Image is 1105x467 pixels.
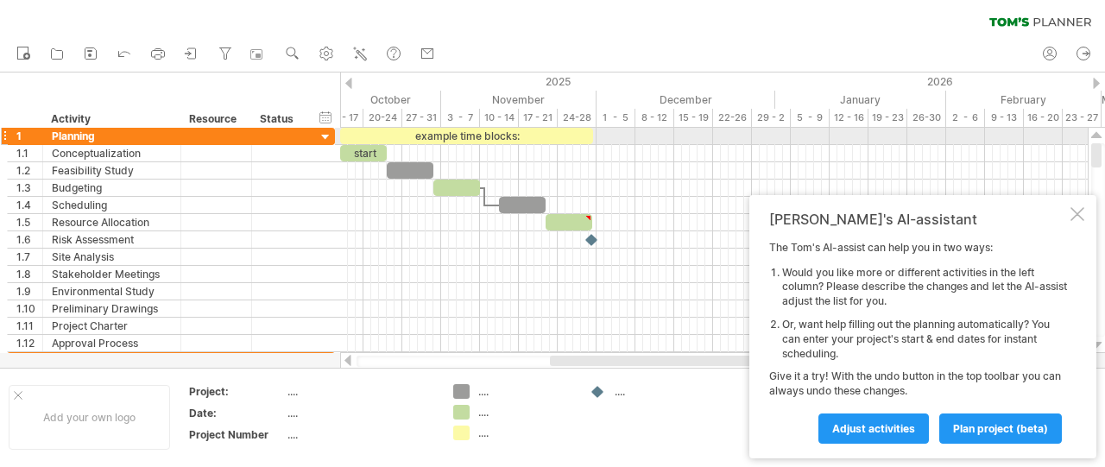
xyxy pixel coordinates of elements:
div: 29 - 2 [752,109,791,127]
div: 1.5 [16,214,42,230]
div: 19 - 23 [868,109,907,127]
div: 1.3 [16,180,42,196]
div: Project: [189,384,284,399]
div: 1.1 [16,145,42,161]
div: .... [478,405,572,420]
div: 27 - 31 [402,109,441,127]
div: 1.12 [16,335,42,351]
div: Approval Process [52,335,172,351]
div: Risk Assessment [52,231,172,248]
div: Date: [189,406,284,420]
div: 13 - 17 [325,109,363,127]
div: 1.10 [16,300,42,317]
div: Stakeholder Meetings [52,266,172,282]
div: .... [287,384,433,399]
span: plan project (beta) [953,422,1048,435]
div: 26-30 [907,109,946,127]
div: January 2026 [775,91,946,109]
div: Scheduling [52,197,172,213]
div: 1 - 5 [597,109,635,127]
div: 10 - 14 [480,109,519,127]
div: February 2026 [946,91,1102,109]
div: 1.9 [16,283,42,300]
a: plan project (beta) [939,413,1062,444]
div: .... [287,406,433,420]
div: start [340,145,387,161]
div: 22-26 [713,109,752,127]
div: Environmental Study [52,283,172,300]
div: .... [478,384,572,399]
a: Adjust activities [818,413,929,444]
div: Project Charter [52,318,172,334]
div: 9 - 13 [985,109,1024,127]
div: 1.7 [16,249,42,265]
div: 12 - 16 [830,109,868,127]
div: 5 - 9 [791,109,830,127]
div: 3 - 7 [441,109,480,127]
div: Planning [52,128,172,144]
div: .... [287,427,433,442]
span: Adjust activities [832,422,915,435]
div: October 2025 [262,91,441,109]
div: 2 - 6 [946,109,985,127]
div: Status [260,110,298,128]
div: Resource Allocation [52,214,172,230]
div: Feasibility Study [52,162,172,179]
div: .... [615,384,709,399]
div: Budgeting [52,180,172,196]
div: 2 [16,352,42,369]
div: 23 - 27 [1063,109,1102,127]
div: November 2025 [441,91,597,109]
div: 20-24 [363,109,402,127]
div: Project Number [189,427,284,442]
div: .... [478,426,572,440]
div: example time blocks: [340,128,593,144]
li: Would you like more or different activities in the left column? Please describe the changes and l... [782,266,1067,309]
div: Conceptualization [52,145,172,161]
div: The Tom's AI-assist can help you in two ways: Give it a try! With the undo button in the top tool... [769,241,1067,443]
div: Activity [51,110,171,128]
div: Site Analysis [52,249,172,265]
div: Resource [189,110,242,128]
div: 17 - 21 [519,109,558,127]
div: 1.2 [16,162,42,179]
div: December 2025 [597,91,775,109]
div: 16 - 20 [1024,109,1063,127]
div: Preliminary Drawings [52,300,172,317]
div: Design [52,352,172,369]
div: 1.8 [16,266,42,282]
div: 24-28 [558,109,597,127]
div: 15 - 19 [674,109,713,127]
div: [PERSON_NAME]'s AI-assistant [769,211,1067,228]
li: Or, want help filling out the planning automatically? You can enter your project's start & end da... [782,318,1067,361]
div: 8 - 12 [635,109,674,127]
div: Add your own logo [9,385,170,450]
div: 1.11 [16,318,42,334]
div: 1.6 [16,231,42,248]
div: 1 [16,128,42,144]
div: 1.4 [16,197,42,213]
